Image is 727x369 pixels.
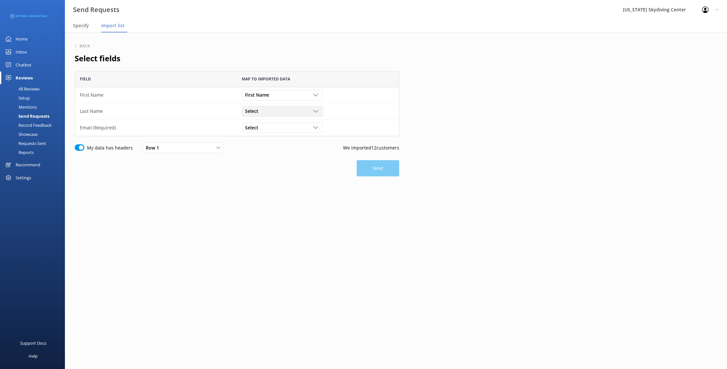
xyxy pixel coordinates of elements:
[16,58,31,71] div: Chatbot
[4,112,65,121] a: Send Requests
[4,148,34,157] div: Reports
[4,93,65,102] a: Setup
[4,139,65,148] a: Requests Sent
[16,71,33,84] div: Reviews
[343,144,399,151] p: We imported 12 customers
[87,144,133,151] label: My data has headers
[16,32,28,45] div: Home
[73,22,89,29] span: Specify
[80,44,90,48] h6: Back
[4,121,52,130] div: Record Feedback
[73,5,119,15] h3: Send Requests
[10,11,47,22] img: 3-1676954853.png
[16,45,27,58] div: Inbox
[4,84,40,93] div: All Reviews
[80,108,232,115] div: Last Name
[20,337,46,350] div: Support Docs
[4,130,38,139] div: Showcase
[146,144,163,151] span: Row 1
[4,148,65,157] a: Reports
[16,171,31,184] div: Settings
[80,91,232,99] div: First Name
[4,93,30,102] div: Setup
[80,76,91,82] span: Field
[16,158,40,171] div: Recommend
[75,52,399,65] h2: Select fields
[4,84,65,93] a: All Reviews
[75,44,90,48] button: Back
[245,108,262,115] span: Select
[4,121,65,130] a: Record Feedback
[245,91,273,99] span: First Name
[4,130,65,139] a: Showcase
[4,112,49,121] div: Send Requests
[4,139,46,148] div: Requests Sent
[4,102,37,112] div: Mentions
[75,87,399,136] div: grid
[245,124,262,131] span: Select
[29,350,38,363] div: Help
[101,22,125,29] span: Import list
[242,76,290,82] span: Map to imported data
[4,102,65,112] a: Mentions
[80,124,232,131] div: Email (Required)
